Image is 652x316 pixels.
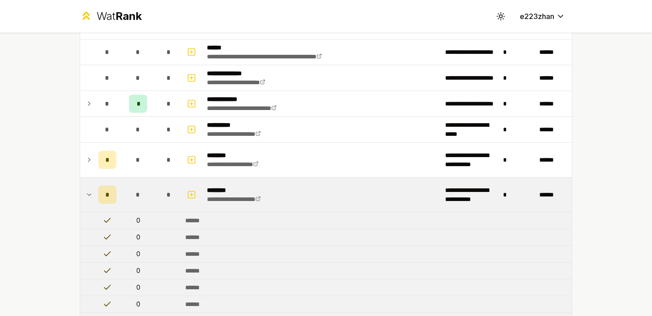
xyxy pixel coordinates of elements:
td: 0 [120,212,156,229]
button: e223zhan [513,8,572,24]
td: 0 [120,246,156,262]
a: WatRank [80,9,142,24]
td: 0 [120,229,156,245]
td: 0 [120,279,156,296]
td: 0 [120,263,156,279]
td: 0 [120,296,156,312]
div: Wat [96,9,142,24]
span: Rank [115,10,142,23]
span: e223zhan [520,11,554,22]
